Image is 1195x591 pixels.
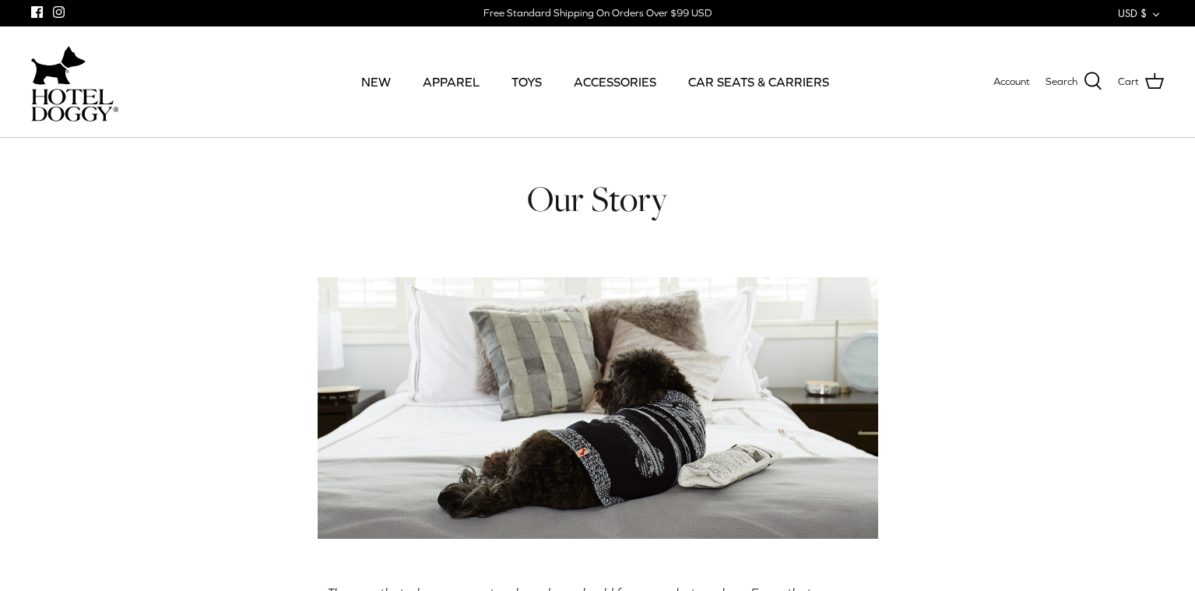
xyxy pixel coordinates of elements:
a: NEW [347,55,405,108]
span: Account [993,76,1030,87]
a: TOYS [497,55,556,108]
a: hoteldoggycom [31,42,118,121]
a: Facebook [31,6,43,18]
span: Search [1046,74,1077,90]
span: Cart [1118,74,1139,90]
img: hoteldoggycom [31,89,118,121]
a: CAR SEATS & CARRIERS [674,55,843,108]
a: Account [993,74,1030,90]
a: APPAREL [409,55,494,108]
a: ACCESSORIES [560,55,670,108]
div: Free Standard Shipping On Orders Over $99 USD [483,6,712,20]
div: Primary navigation [231,55,959,108]
h1: Our Story [318,177,878,222]
a: Search [1046,72,1102,92]
a: Instagram [53,6,65,18]
img: dog-icon.svg [31,42,86,89]
a: Free Standard Shipping On Orders Over $99 USD [483,2,712,25]
a: Cart [1118,72,1164,92]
